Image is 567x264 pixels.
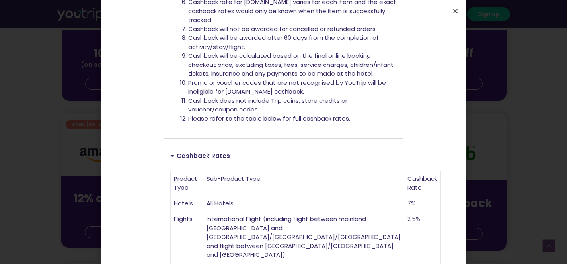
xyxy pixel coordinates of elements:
td: 7% [404,196,441,212]
li: Cashback does not include Trip coins, store credits or voucher/coupon codes. [188,96,397,114]
div: Cashback Rates [164,147,403,165]
li: Cashback will be calculated based on the final online booking checkout price, excluding taxes, fe... [188,51,397,78]
td: Sub-Product Type [203,171,404,196]
li: Cashback will be awarded after 60 days from the completion of activity/stay/flight. [188,33,397,51]
td: Hotels [171,196,203,212]
li: Please refer to the table below for full cashback rates. [188,114,397,123]
a: Close [452,8,458,14]
td: Product Type [171,171,203,196]
li: Promo or voucher codes that are not recognised by YouTrip will be ineligible for [DOMAIN_NAME] ca... [188,78,397,96]
td: Cashback Rate [404,171,441,196]
a: Cashback Rates [177,152,230,160]
td: International Flight (including flight between mainland [GEOGRAPHIC_DATA] and [GEOGRAPHIC_DATA]/[... [203,211,404,263]
td: All Hotels [203,196,404,212]
li: Cashback will not be awarded for cancelled or refunded orders. [188,25,397,34]
td: 2.5% [404,211,441,263]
